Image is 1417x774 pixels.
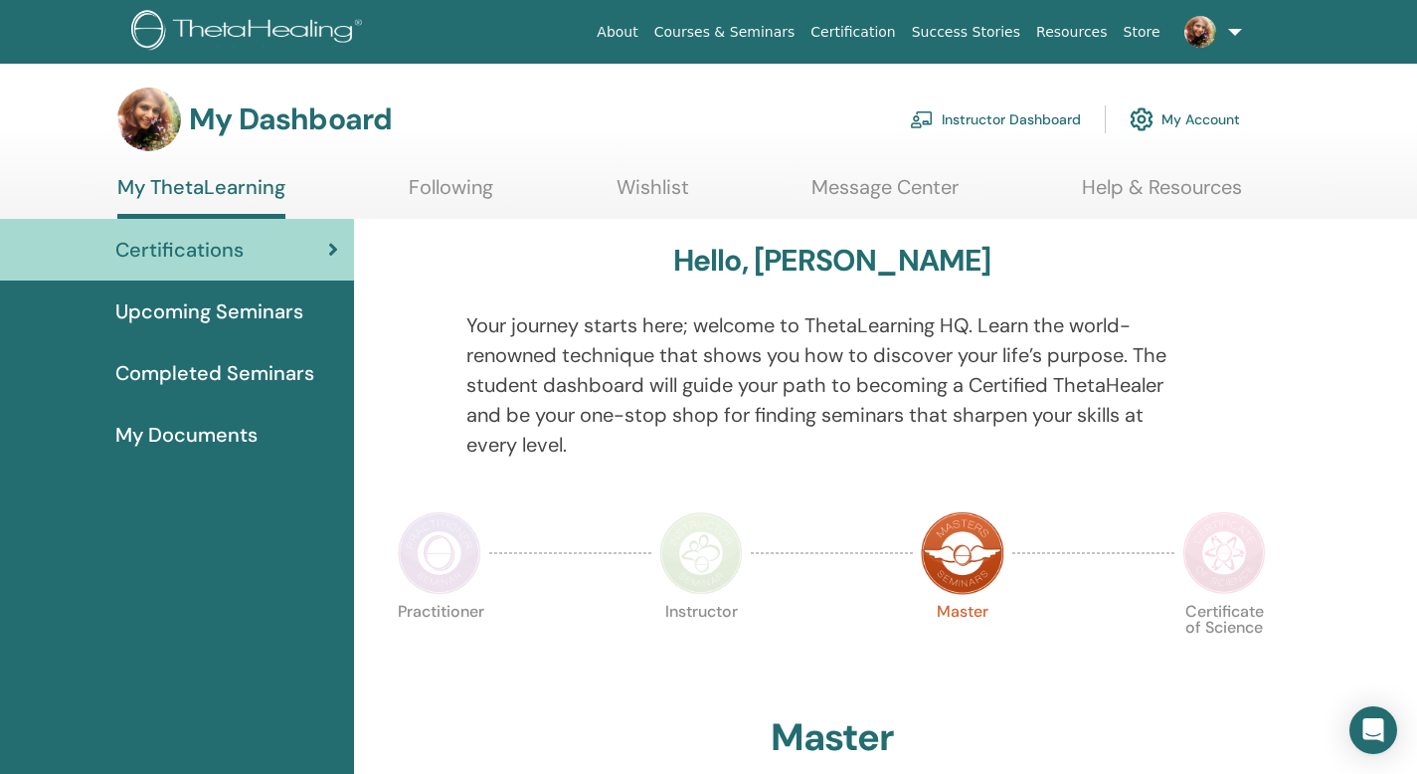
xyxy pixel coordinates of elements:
span: My Documents [115,420,258,450]
a: Instructor Dashboard [910,97,1081,141]
a: Success Stories [904,14,1028,51]
a: About [589,14,645,51]
span: Certifications [115,235,244,265]
h3: My Dashboard [189,101,392,137]
a: Following [409,175,493,214]
a: Message Center [811,175,959,214]
img: default.jpg [1184,16,1216,48]
a: Certification [802,14,903,51]
span: Upcoming Seminars [115,296,303,326]
img: Practitioner [398,511,481,595]
a: Help & Resources [1082,175,1242,214]
img: chalkboard-teacher.svg [910,110,934,128]
p: Practitioner [398,604,481,687]
div: Open Intercom Messenger [1349,706,1397,754]
p: Master [921,604,1004,687]
a: Wishlist [617,175,689,214]
img: Master [921,511,1004,595]
a: My ThetaLearning [117,175,285,219]
span: Completed Seminars [115,358,314,388]
h3: Hello, [PERSON_NAME] [673,243,991,279]
p: Instructor [659,604,743,687]
a: Courses & Seminars [646,14,803,51]
a: Store [1116,14,1168,51]
h2: Master [771,715,894,761]
img: cog.svg [1130,102,1153,136]
p: Certificate of Science [1182,604,1266,687]
a: My Account [1130,97,1240,141]
a: Resources [1028,14,1116,51]
img: Certificate of Science [1182,511,1266,595]
p: Your journey starts here; welcome to ThetaLearning HQ. Learn the world-renowned technique that sh... [466,310,1198,460]
img: logo.png [131,10,369,55]
img: default.jpg [117,88,181,151]
img: Instructor [659,511,743,595]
